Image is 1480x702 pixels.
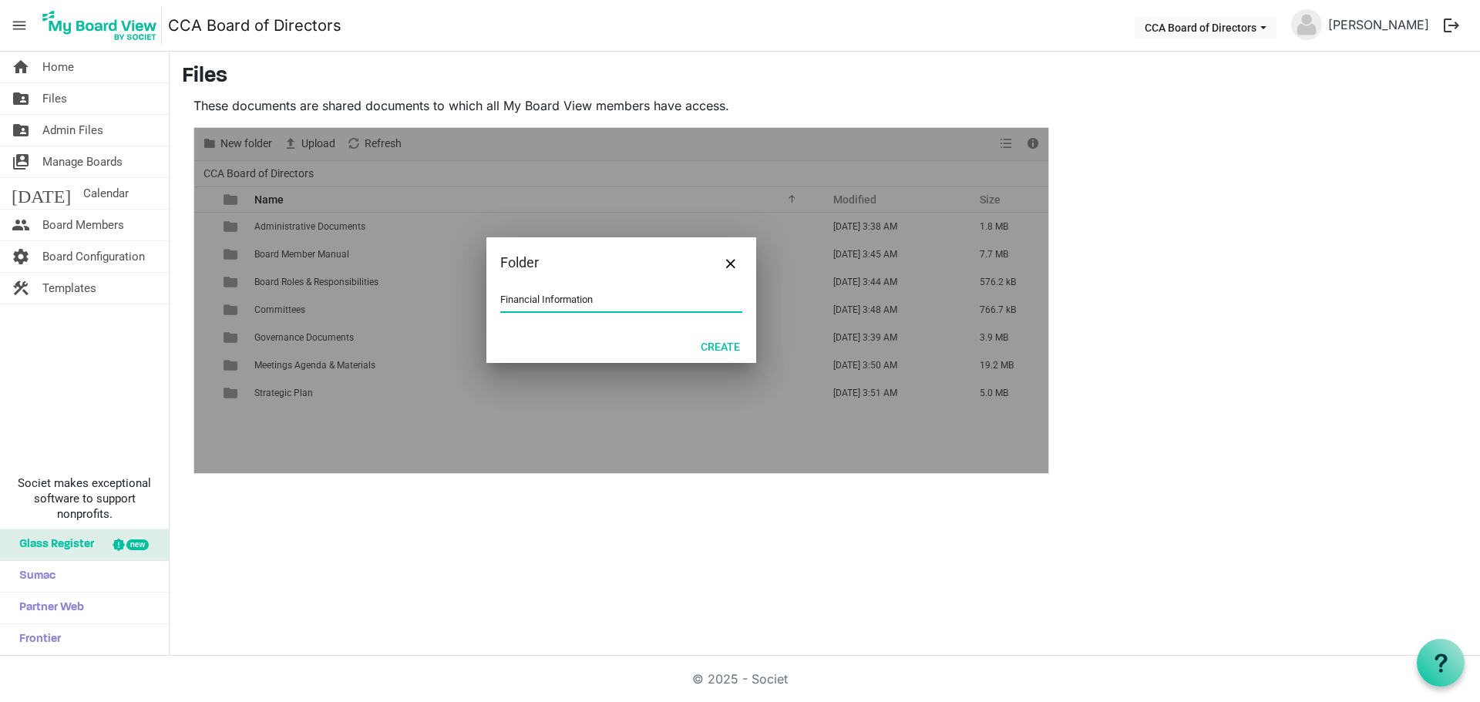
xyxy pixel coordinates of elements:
button: CCA Board of Directors dropdownbutton [1135,16,1276,38]
span: switch_account [12,146,30,177]
span: Templates [42,273,96,304]
span: people [12,210,30,240]
img: no-profile-picture.svg [1291,9,1322,40]
button: Close [719,251,742,274]
img: My Board View Logo [38,6,162,45]
a: [PERSON_NAME] [1322,9,1435,40]
span: Glass Register [12,529,94,560]
button: Create [691,335,750,357]
span: Admin Files [42,115,103,146]
div: Folder [500,251,694,274]
div: new [126,539,149,550]
span: Frontier [12,624,61,655]
input: Enter your folder name [500,288,742,311]
button: logout [1435,9,1468,42]
span: folder_shared [12,115,30,146]
span: Board Configuration [42,241,145,272]
span: Manage Boards [42,146,123,177]
span: Board Members [42,210,124,240]
span: Societ makes exceptional software to support nonprofits. [7,475,162,522]
span: settings [12,241,30,272]
span: home [12,52,30,82]
span: Partner Web [12,593,84,623]
span: [DATE] [12,178,71,209]
span: Calendar [83,178,129,209]
a: My Board View Logo [38,6,168,45]
h3: Files [182,64,1468,90]
span: folder_shared [12,83,30,114]
span: Sumac [12,561,55,592]
span: menu [5,11,34,40]
a: CCA Board of Directors [168,10,341,41]
a: © 2025 - Societ [692,671,788,687]
span: construction [12,273,30,304]
span: Home [42,52,74,82]
span: Files [42,83,67,114]
p: These documents are shared documents to which all My Board View members have access. [193,96,1049,115]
